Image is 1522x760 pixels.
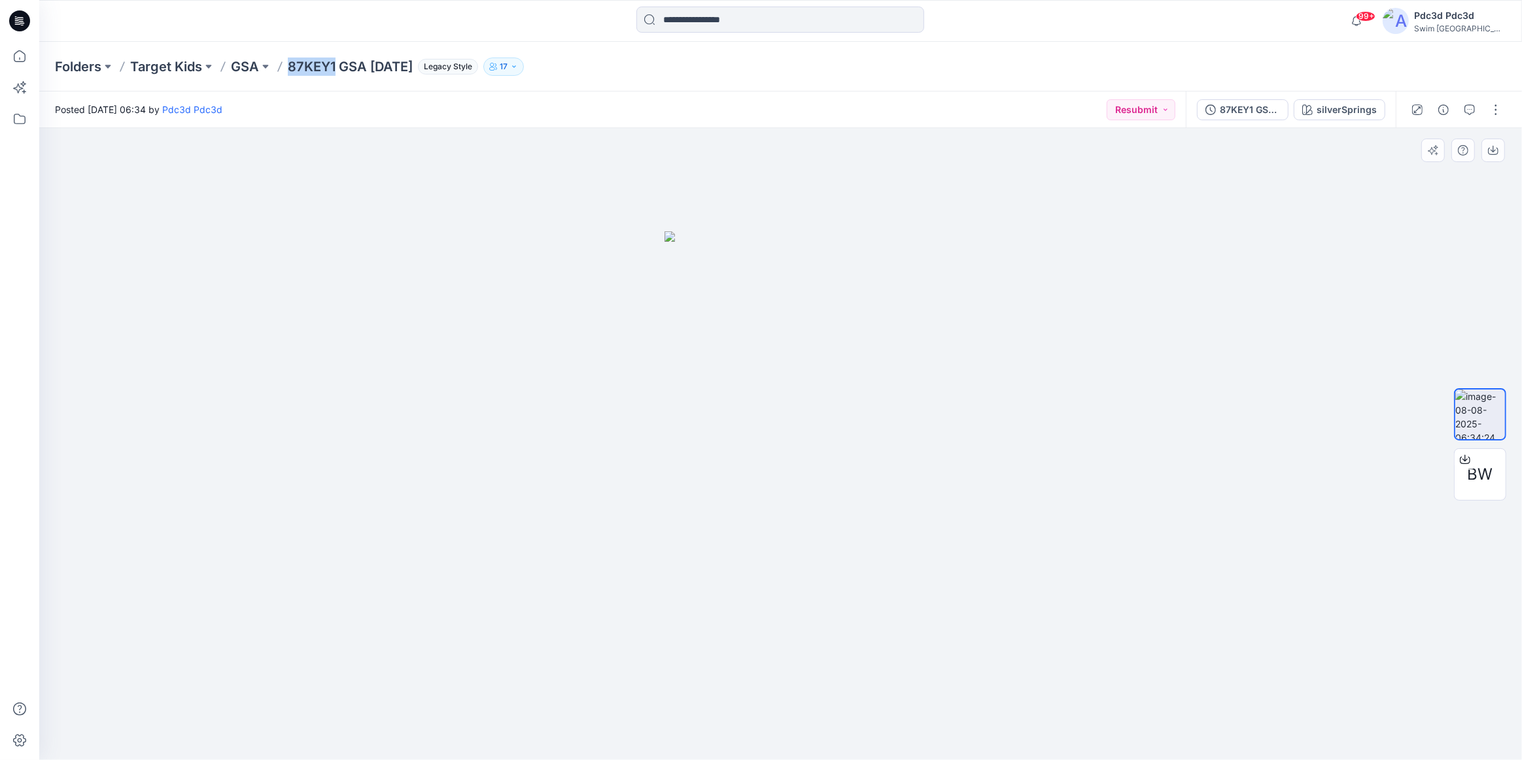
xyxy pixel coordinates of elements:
[665,231,897,759] img: eyJhbGciOiJIUzI1NiIsImtpZCI6IjAiLCJzbHQiOiJzZXMiLCJ0eXAiOiJKV1QifQ.eyJkYXRhIjp7InR5cGUiOiJzdG9yYW...
[1197,99,1289,120] button: 87KEY1 GSA [DATE]
[162,104,222,115] a: Pdc3d Pdc3d
[418,59,478,74] span: Legacy Style
[55,58,101,76] a: Folders
[413,58,478,76] button: Legacy Style
[1294,99,1385,120] button: silverSprings
[1414,8,1506,24] div: Pdc3d Pdc3d
[1414,24,1506,33] div: Swim [GEOGRAPHIC_DATA]
[483,58,524,76] button: 17
[1317,103,1377,117] div: silverSprings
[1468,463,1493,486] span: BW
[1220,103,1280,117] div: 87KEY1 GSA [DATE]
[1383,8,1409,34] img: avatar
[130,58,202,76] a: Target Kids
[288,58,413,76] p: 87KEY1 GSA [DATE]
[1356,11,1375,22] span: 99+
[1433,99,1454,120] button: Details
[55,103,222,116] span: Posted [DATE] 06:34 by
[500,59,508,74] p: 17
[231,58,259,76] a: GSA
[1455,389,1505,439] img: image-08-08-2025-06:34:24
